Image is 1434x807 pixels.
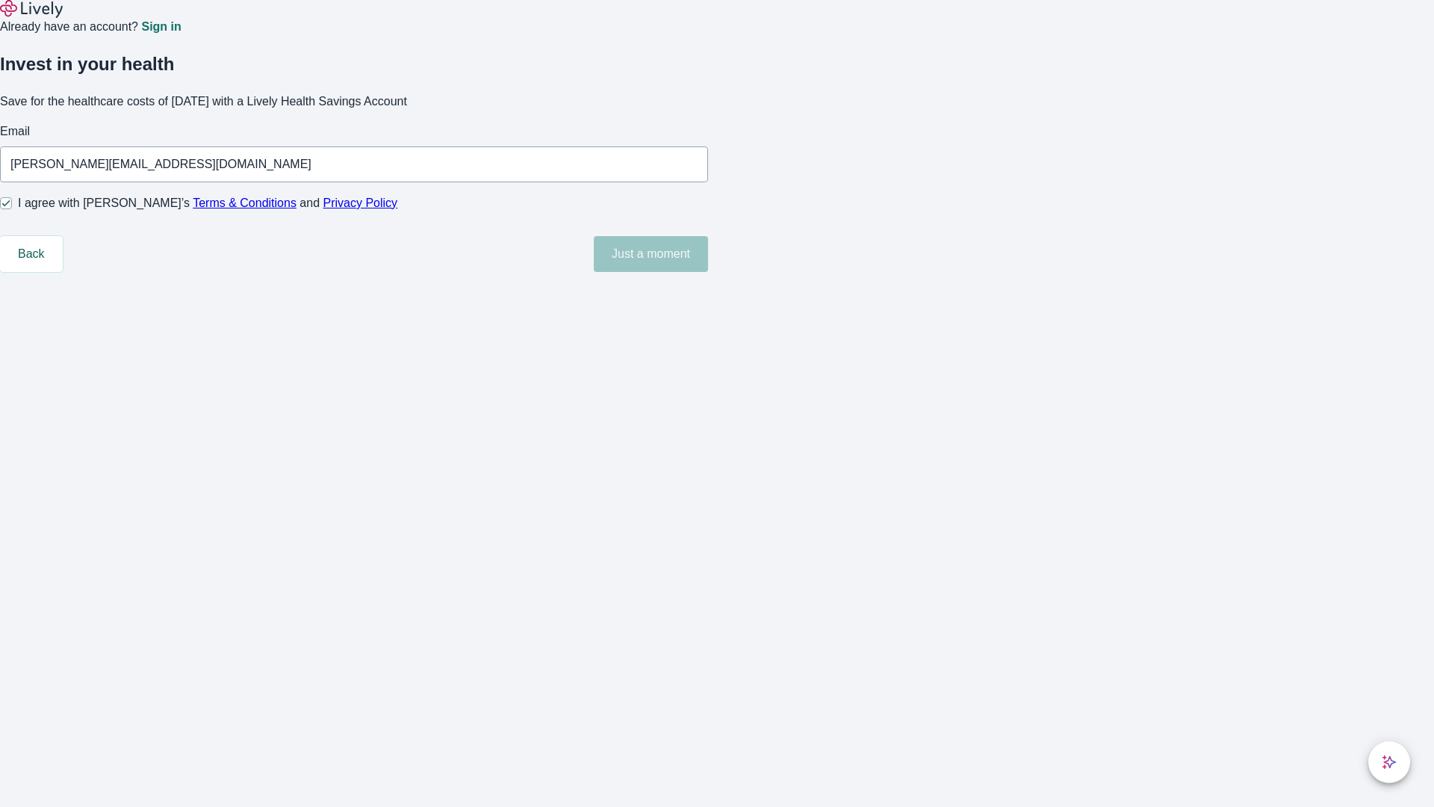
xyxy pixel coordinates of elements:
[323,197,398,209] a: Privacy Policy
[193,197,297,209] a: Terms & Conditions
[18,194,397,212] span: I agree with [PERSON_NAME]’s and
[1382,755,1397,770] svg: Lively AI Assistant
[1368,741,1410,783] button: chat
[141,21,181,33] a: Sign in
